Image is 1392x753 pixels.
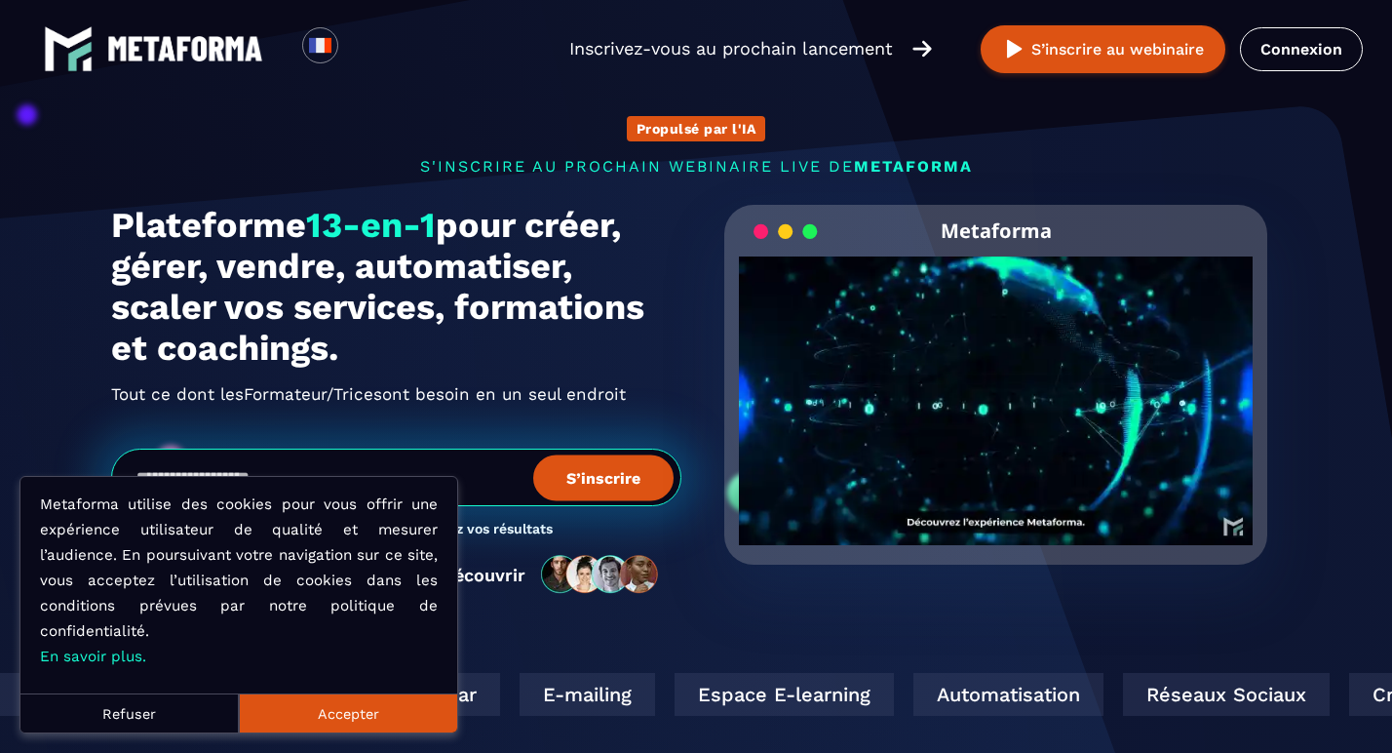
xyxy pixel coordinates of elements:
div: Automatisation [894,673,1084,716]
p: s'inscrire au prochain webinaire live de [111,157,1281,176]
img: community-people [535,554,666,595]
span: Formateur/Trices [244,378,382,410]
button: S’inscrire au webinaire [981,25,1225,73]
h3: Boostez vos résultats [411,521,553,539]
img: fr [308,33,332,58]
img: loading [754,222,818,241]
img: arrow-right [912,38,932,59]
span: METAFORMA [854,157,973,176]
div: Search for option [338,27,386,70]
a: Connexion [1240,27,1363,71]
button: Accepter [239,694,457,733]
h1: Plateforme pour créer, gérer, vendre, automatiser, scaler vos services, formations et coachings. [111,205,681,369]
img: logo [44,24,93,73]
button: Refuser [20,694,239,733]
a: En savoir plus. [40,648,146,665]
button: S’inscrire [533,455,674,500]
p: Propulsé par l'IA [637,121,756,137]
input: Search for option [355,37,369,60]
div: Espace E-learning [655,673,874,716]
div: Réseaux Sociaux [1103,673,1310,716]
video: Your browser does not support the video tag. [739,257,1253,513]
span: 13-en-1 [306,205,436,246]
p: Metaforma utilise des cookies pour vous offrir une expérience utilisateur de qualité et mesurer l... [40,492,438,669]
h2: Tout ce dont les ont besoin en un seul endroit [111,378,681,410]
img: logo [107,36,263,61]
h2: Metaforma [941,205,1052,257]
p: Inscrivez-vous au prochain lancement [569,35,893,62]
div: E-mailing [500,673,636,716]
img: play [1002,37,1026,61]
div: Webinar [357,673,481,716]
